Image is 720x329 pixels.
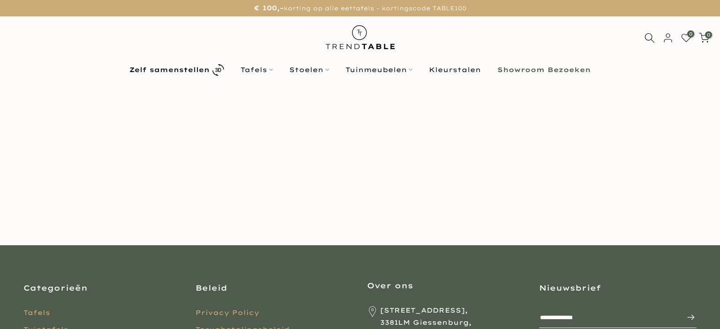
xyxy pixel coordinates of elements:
[677,308,696,327] button: Inschrijven
[699,33,709,43] a: 0
[281,64,337,75] a: Stoelen
[705,31,712,38] span: 0
[421,64,489,75] a: Kleurstalen
[319,16,401,58] img: trend-table
[23,283,181,293] h3: Categorieën
[539,283,697,293] h3: Nieuwsbrief
[687,30,694,37] span: 0
[489,64,599,75] a: Showroom Bezoeken
[1,281,48,328] iframe: toggle-frame
[497,66,591,73] b: Showroom Bezoeken
[681,33,691,43] a: 0
[337,64,421,75] a: Tuinmeubelen
[12,2,708,14] p: korting op alle eettafels - kortingscode TABLE100
[254,4,284,12] strong: € 100,-
[129,66,210,73] b: Zelf samenstellen
[232,64,281,75] a: Tafels
[677,312,696,323] span: Inschrijven
[367,280,525,291] h3: Over ons
[121,62,232,78] a: Zelf samenstellen
[195,283,353,293] h3: Beleid
[195,308,259,317] a: Privacy Policy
